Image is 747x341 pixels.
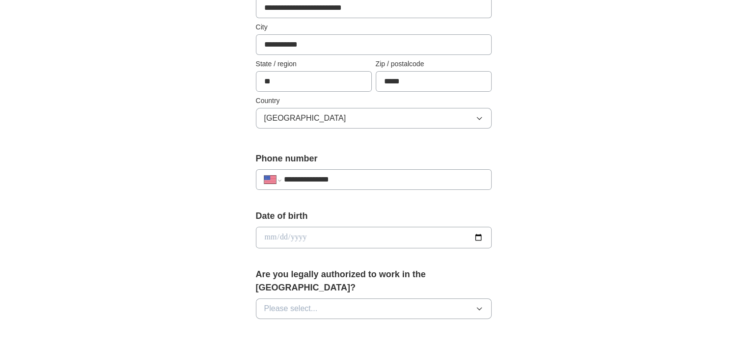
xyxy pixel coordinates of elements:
label: Phone number [256,152,492,165]
button: Please select... [256,298,492,319]
label: City [256,22,492,32]
label: Are you legally authorized to work in the [GEOGRAPHIC_DATA]? [256,268,492,294]
span: [GEOGRAPHIC_DATA] [264,112,346,124]
label: Date of birth [256,210,492,223]
button: [GEOGRAPHIC_DATA] [256,108,492,129]
label: State / region [256,59,372,69]
label: Country [256,96,492,106]
label: Zip / postalcode [376,59,492,69]
span: Please select... [264,303,318,315]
